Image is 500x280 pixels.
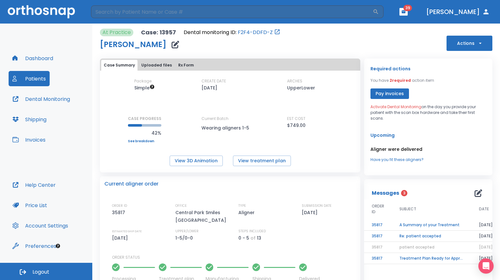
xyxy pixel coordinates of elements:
p: 0 - 5 [238,234,249,242]
span: 39 [404,5,412,11]
p: SUBMISSION DATE [302,203,332,209]
button: Price List [9,198,51,213]
p: Aligner were delivered [370,145,486,153]
p: Current Batch [201,116,259,122]
p: Aligner [238,209,257,216]
button: Rx Form [176,60,196,71]
button: View treatment plan [233,156,291,166]
button: Actions [447,36,492,51]
button: Preferences [9,238,60,254]
div: Open Intercom Messenger [478,258,494,274]
p: [DATE] [112,234,130,242]
span: SUBJECT [399,206,416,212]
button: Dental Monitoring [9,91,74,107]
button: [PERSON_NAME] [424,6,492,17]
p: UPPER/LOWER [175,228,199,234]
td: Treatment Plan Ready for Approval! [392,253,471,264]
button: Dashboard [9,51,57,66]
p: 1-5/0-0 [175,234,195,242]
a: Have you fit these aligners? [370,157,486,163]
span: DATE [479,206,489,212]
p: ARCHES [287,78,302,84]
p: on the day you provide your patient with the scan box hardware and take their first scans. [370,104,486,121]
p: 35817 [112,209,127,216]
button: Case Summary [101,60,137,71]
img: Orthosnap [8,5,75,18]
a: See breakdown [128,139,161,143]
p: STEPS INCLUDED [238,228,266,234]
div: Tooltip anchor [55,243,61,249]
div: Open patient in dental monitoring portal [184,29,280,36]
td: 35817 [364,220,392,231]
p: UpperLower [287,84,315,92]
div: tabs [101,60,359,71]
span: 3 [401,190,407,196]
p: 13 [257,234,261,242]
a: F2F4-DDFD-Z [238,29,273,36]
p: Case: 13957 [141,29,176,36]
span: Logout [32,269,49,276]
p: At Practice [102,29,131,36]
p: 42% [128,129,161,137]
p: Messages [372,189,399,197]
p: OFFICE [175,203,187,209]
span: 35817 [372,244,383,250]
p: Required actions [370,65,411,73]
p: Central Park Smiles [GEOGRAPHIC_DATA] [175,209,229,224]
p: [DATE] [201,84,217,92]
p: You have action item [370,78,434,83]
p: ORDER ID [112,203,127,209]
input: Search by Patient Name or Case # [91,5,373,18]
span: [DATE] [479,244,493,250]
p: EST COST [287,116,306,122]
span: Up to 10 steps (20 aligners) [134,85,155,91]
p: of [250,234,256,242]
p: CASE PROGRESS [128,116,161,122]
h1: [PERSON_NAME] [100,41,166,48]
p: Wearing aligners 1-5 [201,124,259,132]
button: Account Settings [9,218,72,233]
button: Patients [9,71,50,86]
button: Shipping [9,112,50,127]
span: 2 required [390,78,411,83]
span: Activate Dental Monitoring [370,104,421,109]
span: patient accepted [399,244,434,250]
button: View 3D Animation [170,156,223,166]
p: ORDER STATUS [112,255,356,260]
td: A Summary of your Treatment [392,220,471,231]
p: ESTIMATED SHIP DATE [112,228,142,234]
p: Package [134,78,151,84]
p: CREATE DATE [201,78,226,84]
td: 35817 [364,231,392,242]
td: 35817 [364,253,392,264]
p: Upcoming [370,131,486,139]
p: Dental monitoring ID: [184,29,236,36]
button: Uploaded files [139,60,174,71]
p: TYPE [238,203,246,209]
button: Help Center [9,177,60,192]
button: Invoices [9,132,49,147]
td: Re: patient accepted [392,231,471,242]
span: ORDER ID [372,203,384,215]
p: Current aligner order [104,180,158,188]
p: [DATE] [302,209,320,216]
p: $749.00 [287,122,306,129]
button: Pay invoices [370,88,409,99]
